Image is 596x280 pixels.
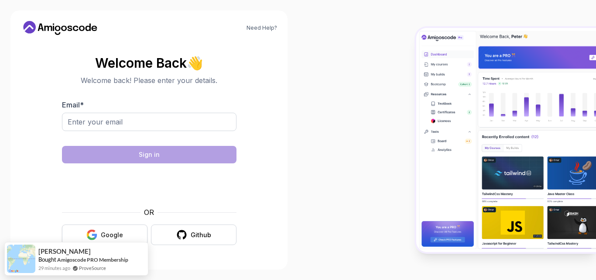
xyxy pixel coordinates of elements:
a: Amigoscode PRO Membership [57,256,128,263]
a: Need Help? [247,24,277,31]
p: Welcome back! Please enter your details. [62,75,236,86]
div: Sign in [139,150,160,159]
iframe: Widget containing checkbox for hCaptcha security challenge [83,169,215,202]
div: Github [191,231,211,239]
a: Home link [21,21,99,35]
span: Bought [38,256,56,263]
img: Amigoscode Dashboard [416,28,596,252]
span: 👋 [187,56,203,70]
button: Google [62,225,147,245]
h2: Welcome Back [62,56,236,70]
div: Google [101,231,123,239]
a: ProveSource [79,264,106,272]
button: Sign in [62,146,236,163]
img: provesource social proof notification image [7,245,35,273]
span: 29 minutes ago [38,264,70,272]
p: OR [144,207,154,218]
input: Enter your email [62,113,236,131]
label: Email * [62,100,84,109]
span: [PERSON_NAME] [38,248,91,255]
button: Github [151,225,236,245]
